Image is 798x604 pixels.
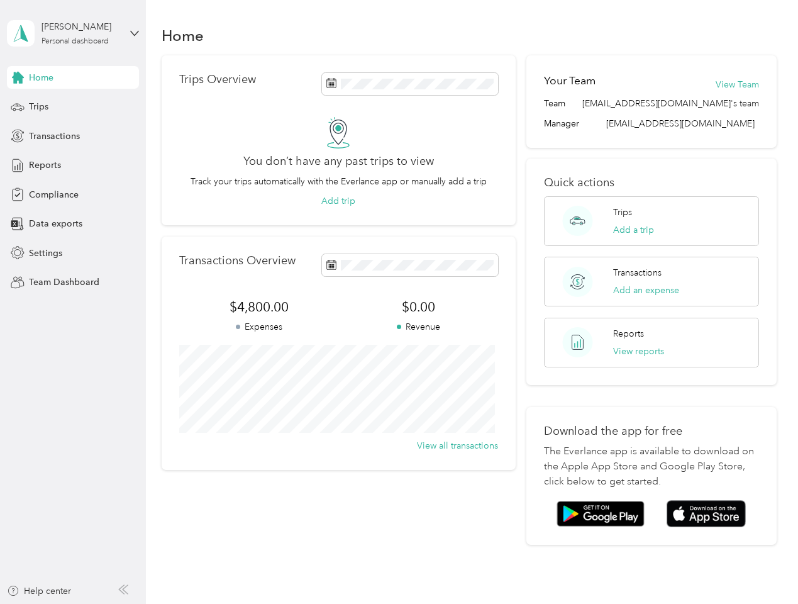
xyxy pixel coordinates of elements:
h2: Your Team [544,73,596,89]
span: [EMAIL_ADDRESS][DOMAIN_NAME]'s team [582,97,759,110]
span: Data exports [29,217,82,230]
span: $4,800.00 [179,298,339,316]
button: Add an expense [613,284,679,297]
button: Add a trip [613,223,654,237]
p: Trips Overview [179,73,256,86]
button: Add trip [321,194,355,208]
p: Track your trips automatically with the Everlance app or manually add a trip [191,175,487,188]
img: Google play [557,501,645,527]
div: [PERSON_NAME] [42,20,120,33]
span: Transactions [29,130,80,143]
span: Reports [29,159,61,172]
p: Quick actions [544,176,758,189]
p: Trips [613,206,632,219]
span: Compliance [29,188,79,201]
span: [EMAIL_ADDRESS][DOMAIN_NAME] [606,118,755,129]
div: Personal dashboard [42,38,109,45]
iframe: Everlance-gr Chat Button Frame [728,534,798,604]
img: App store [667,500,746,527]
p: Transactions [613,266,662,279]
p: Download the app for free [544,425,758,438]
span: Team [544,97,565,110]
button: View Team [716,78,759,91]
span: Team Dashboard [29,276,99,289]
h1: Home [162,29,204,42]
h2: You don’t have any past trips to view [243,155,434,168]
button: View reports [613,345,664,358]
span: $0.00 [338,298,498,316]
p: Revenue [338,320,498,333]
span: Settings [29,247,62,260]
p: Expenses [179,320,339,333]
button: View all transactions [417,439,498,452]
span: Home [29,71,53,84]
p: Transactions Overview [179,254,296,267]
p: Reports [613,327,644,340]
span: Manager [544,117,579,130]
button: Help center [7,584,71,598]
p: The Everlance app is available to download on the Apple App Store and Google Play Store, click be... [544,444,758,489]
span: Trips [29,100,48,113]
